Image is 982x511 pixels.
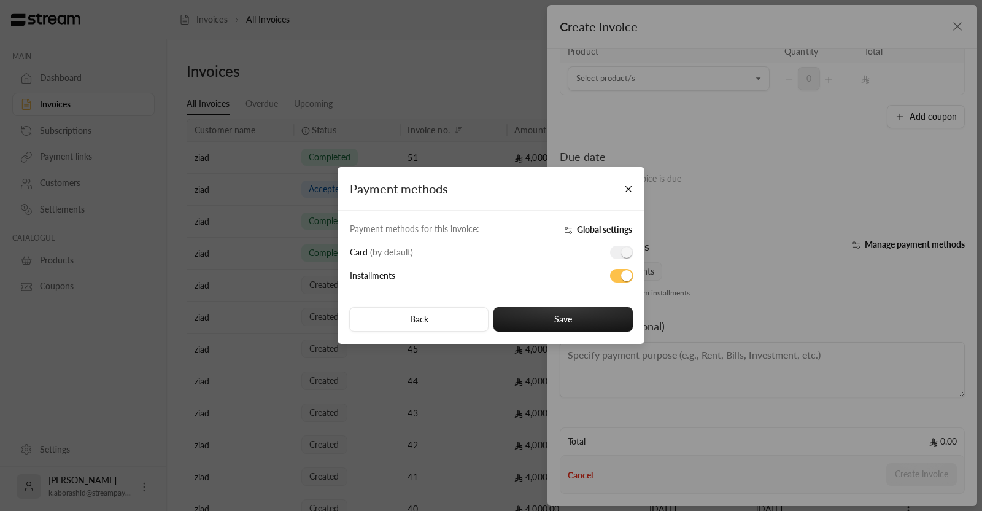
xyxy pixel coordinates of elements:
[493,307,633,332] button: Save
[350,181,448,196] span: Payment methods
[350,247,413,257] span: Card
[618,178,640,200] button: Close
[370,247,413,257] span: ( by default )
[349,307,489,332] button: Back
[350,270,395,281] span: Installments
[577,224,632,235] span: Global settings
[350,223,534,235] div: Payment methods for this invoice:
